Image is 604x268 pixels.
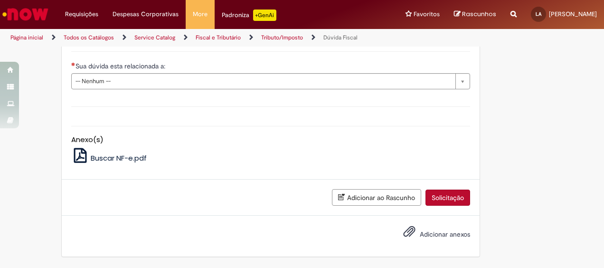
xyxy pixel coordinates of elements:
div: Padroniza [222,10,276,21]
span: LA [536,11,541,17]
button: Adicionar ao Rascunho [332,189,421,206]
span: [PERSON_NAME] [549,10,597,18]
a: Página inicial [10,34,43,41]
p: +GenAi [253,10,276,21]
a: Rascunhos [454,10,496,19]
button: Solicitação [425,190,470,206]
span: Despesas Corporativas [113,10,179,19]
span: Necessários [71,62,75,66]
a: Buscar NF-e.pdf [71,153,147,163]
h5: Anexo(s) [71,136,470,144]
span: Requisições [65,10,98,19]
span: Favoritos [414,10,440,19]
span: Adicionar anexos [420,230,470,239]
span: Sua dúvida esta relacionada a: [75,62,167,70]
span: Buscar NF-e.pdf [91,153,147,163]
a: Fiscal e Tributário [196,34,241,41]
span: More [193,10,208,19]
button: Adicionar anexos [401,223,418,245]
span: -- Nenhum -- [75,74,451,89]
a: Dúvida Fiscal [323,34,358,41]
a: Todos os Catálogos [64,34,114,41]
span: Rascunhos [462,10,496,19]
ul: Trilhas de página [7,29,396,47]
img: ServiceNow [1,5,50,24]
a: Service Catalog [134,34,175,41]
a: Tributo/Imposto [261,34,303,41]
